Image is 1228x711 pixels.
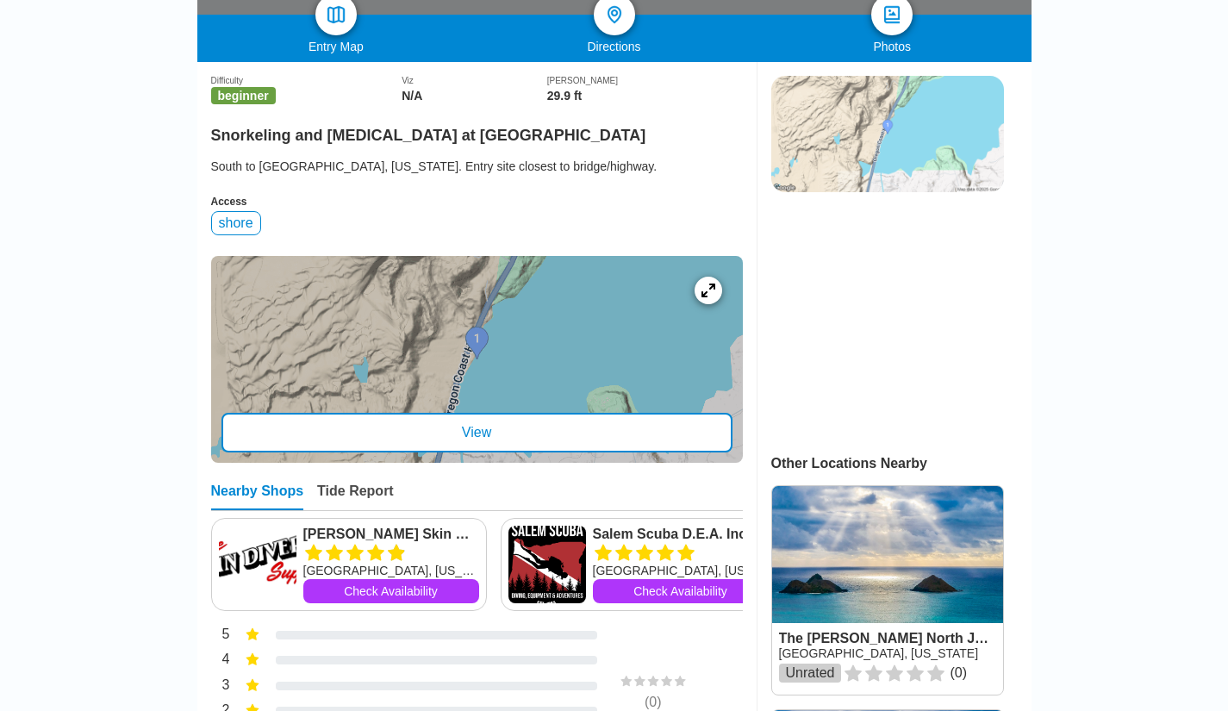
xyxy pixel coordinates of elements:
img: Salem Scuba D.E.A. Inc. [508,526,586,603]
h2: Snorkeling and [MEDICAL_DATA] at [GEOGRAPHIC_DATA] [211,116,743,145]
div: 5 [211,625,230,647]
div: View [221,413,732,452]
div: Photos [753,40,1032,53]
a: entry mapView [211,256,743,463]
a: Check Availability [593,579,769,603]
img: photos [882,4,902,25]
div: Difficulty [211,76,402,85]
div: N/A [402,89,547,103]
span: beginner [211,87,276,104]
a: [PERSON_NAME] Skin Divers Supply [303,526,479,543]
a: Check Availability [303,579,479,603]
img: Eugene Skin Divers Supply [219,526,296,603]
img: staticmap [771,76,1004,192]
div: Access [211,196,743,208]
div: [PERSON_NAME] [547,76,743,85]
img: directions [604,4,625,25]
div: ( 0 ) [589,695,718,710]
div: South to [GEOGRAPHIC_DATA], [US_STATE]. Entry site closest to bridge/highway. [211,158,743,175]
div: 3 [211,676,230,698]
a: Salem Scuba D.E.A. Inc. [593,526,769,543]
div: 29.9 ft [547,89,743,103]
div: Other Locations Nearby [771,456,1032,471]
div: 4 [211,650,230,672]
div: Tide Report [317,483,394,510]
div: Viz [402,76,547,85]
div: [GEOGRAPHIC_DATA], [US_STATE] [303,562,479,579]
img: map [326,4,346,25]
div: shore [211,211,261,235]
a: [GEOGRAPHIC_DATA], [US_STATE] [779,646,979,660]
div: [GEOGRAPHIC_DATA], [US_STATE] [593,562,769,579]
div: Entry Map [197,40,476,53]
div: Directions [475,40,753,53]
div: Nearby Shops [211,483,304,510]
